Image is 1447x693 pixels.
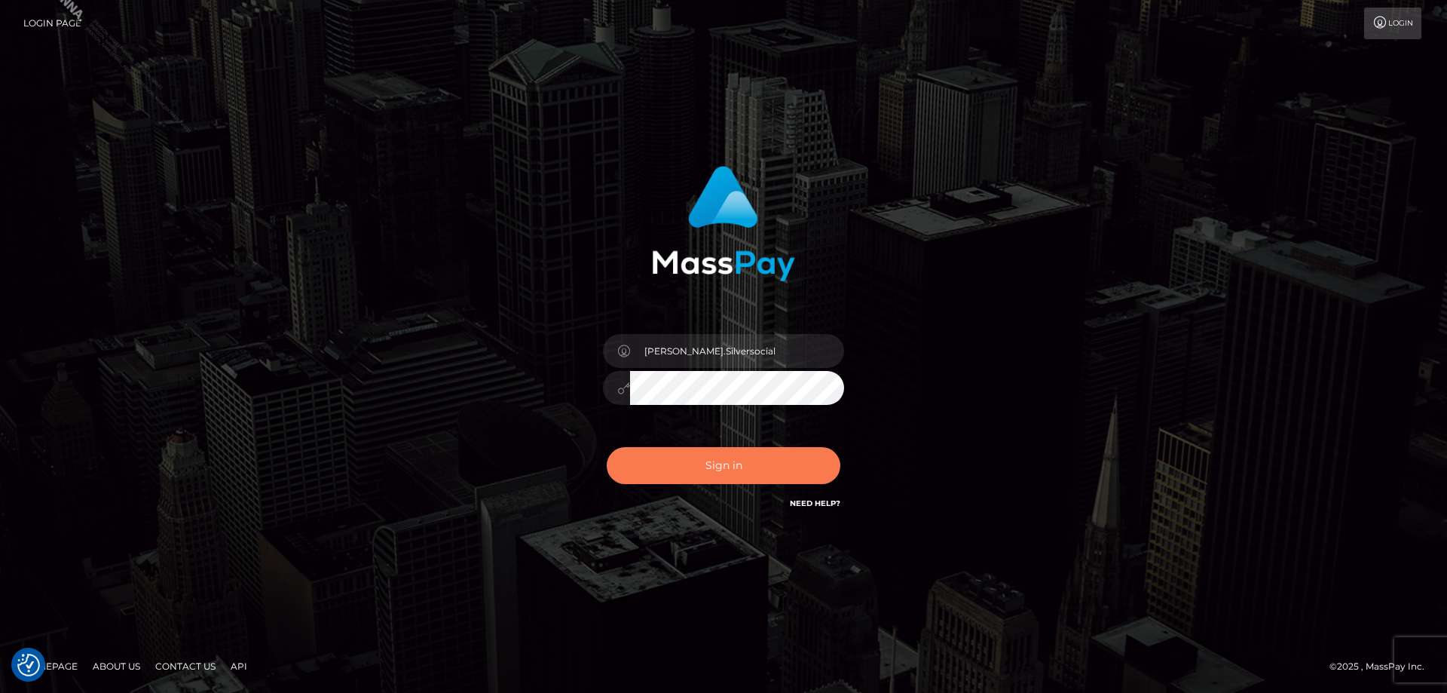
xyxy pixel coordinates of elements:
a: API [225,655,253,678]
img: MassPay Login [652,166,795,281]
button: Sign in [607,447,840,484]
div: © 2025 , MassPay Inc. [1329,658,1436,675]
a: Need Help? [790,498,840,508]
input: Username... [630,334,844,368]
img: Revisit consent button [17,654,40,676]
button: Consent Preferences [17,654,40,676]
a: Login Page [23,8,81,39]
a: Homepage [17,655,84,678]
a: Contact Us [149,655,222,678]
a: About Us [87,655,146,678]
a: Login [1364,8,1421,39]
